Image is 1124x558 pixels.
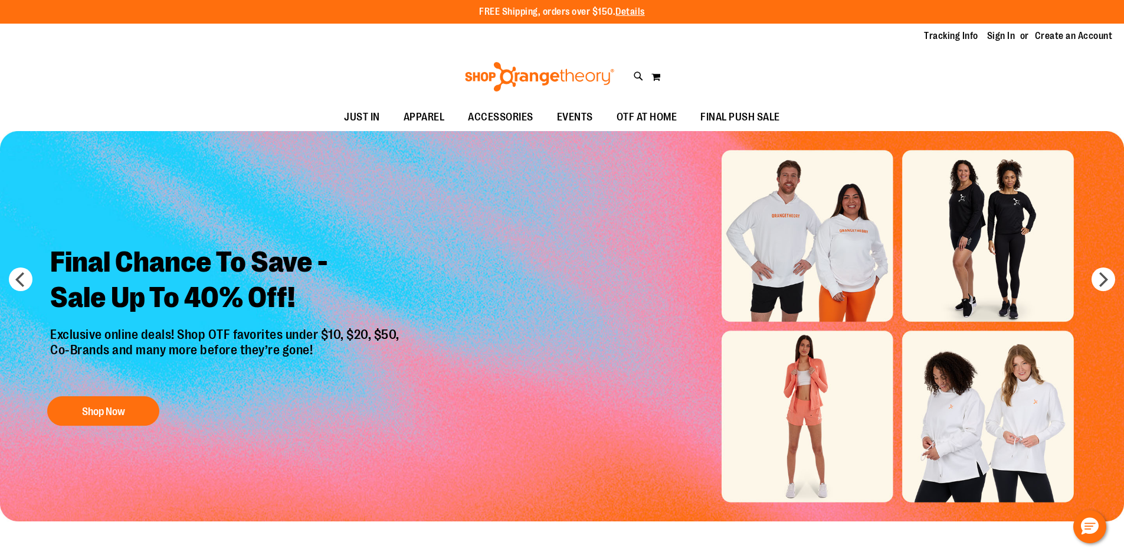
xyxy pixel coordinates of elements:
a: Sign In [987,30,1015,43]
span: APPAREL [404,104,445,130]
button: Shop Now [47,396,159,426]
span: FINAL PUSH SALE [700,104,780,130]
a: FINAL PUSH SALE [689,104,792,131]
span: OTF AT HOME [617,104,677,130]
button: next [1092,267,1115,291]
a: OTF AT HOME [605,104,689,131]
a: APPAREL [392,104,457,131]
a: Final Chance To Save -Sale Up To 40% Off! Exclusive online deals! Shop OTF favorites under $10, $... [41,236,411,432]
span: ACCESSORIES [468,104,533,130]
h2: Final Chance To Save - Sale Up To 40% Off! [41,236,411,327]
a: ACCESSORIES [456,104,545,131]
a: Details [615,6,645,17]
a: Tracking Info [924,30,978,43]
a: EVENTS [545,104,605,131]
a: Create an Account [1035,30,1113,43]
button: prev [9,267,32,291]
img: Shop Orangetheory [463,62,616,92]
p: Exclusive online deals! Shop OTF favorites under $10, $20, $50, Co-Brands and many more before th... [41,327,411,385]
span: EVENTS [557,104,593,130]
span: JUST IN [344,104,380,130]
button: Hello, have a question? Let’s chat. [1073,510,1106,543]
p: FREE Shipping, orders over $150. [479,5,645,19]
a: JUST IN [332,104,392,131]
